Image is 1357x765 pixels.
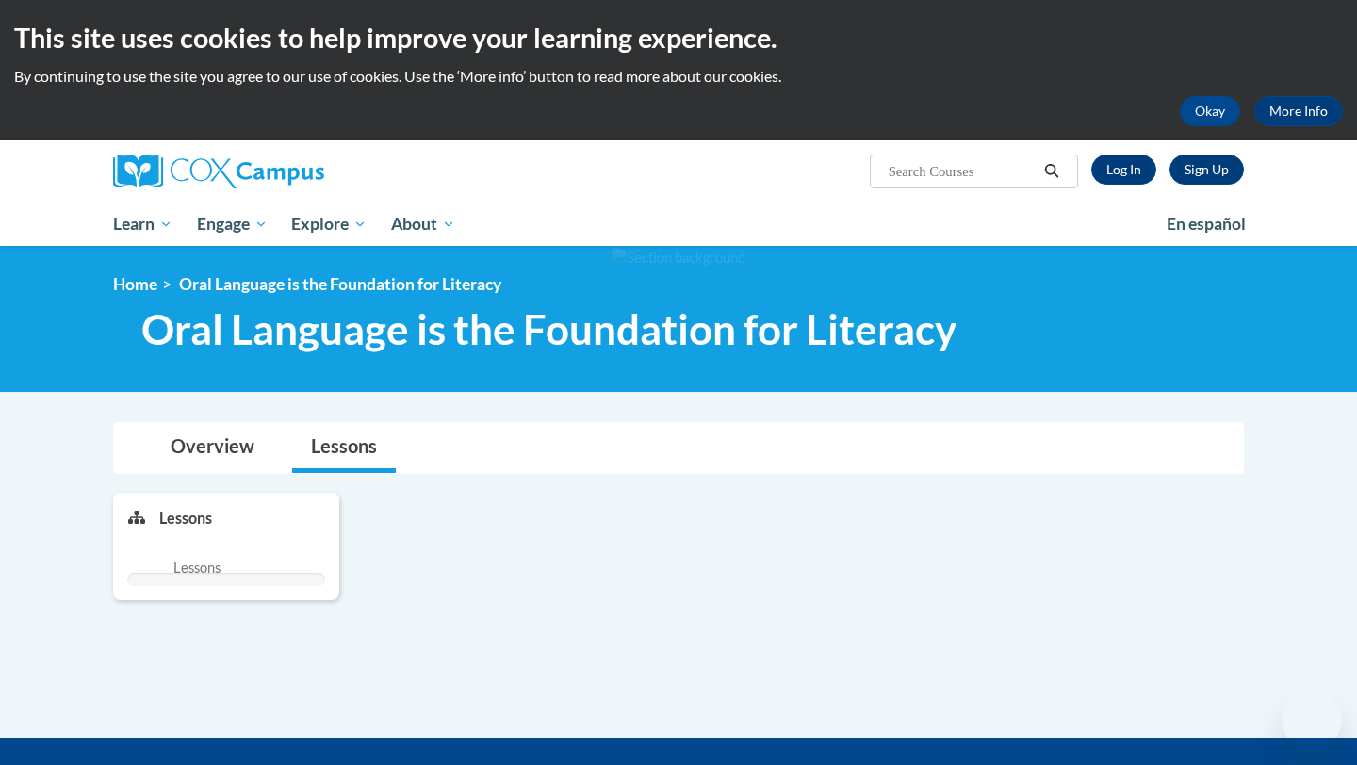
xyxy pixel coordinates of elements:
button: Okay [1180,96,1240,126]
a: Lessons [292,423,396,473]
span: En español [1167,214,1246,234]
input: Search Courses [887,160,1038,183]
span: Lessons [173,558,221,578]
span: Learn [113,213,172,236]
button: Search [1038,160,1066,183]
a: Overview [152,423,273,473]
a: Learn [101,203,185,246]
span: About [391,213,455,236]
img: Cox Campus [113,155,324,188]
a: Register [1169,155,1244,185]
p: Lessons [159,508,212,529]
img: Section background [612,248,745,269]
h2: This site uses cookies to help improve your learning experience. [14,19,1343,57]
a: Home [113,274,157,294]
a: More Info [1254,96,1343,126]
a: Log In [1091,155,1156,185]
a: Engage [185,203,280,246]
span: Oral Language is the Foundation for Literacy [141,304,956,354]
a: Explore [279,203,379,246]
a: Cox Campus [113,155,471,188]
a: About [379,203,467,246]
div: Main menu [85,203,1272,246]
span: Engage [197,213,268,236]
span: Explore [291,213,367,236]
iframe: Button to launch messaging window [1282,690,1342,750]
a: En español [1154,204,1258,244]
p: By continuing to use the site you agree to our use of cookies. Use the ‘More info’ button to read... [14,66,1343,87]
span: Oral Language is the Foundation for Literacy [179,274,501,294]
